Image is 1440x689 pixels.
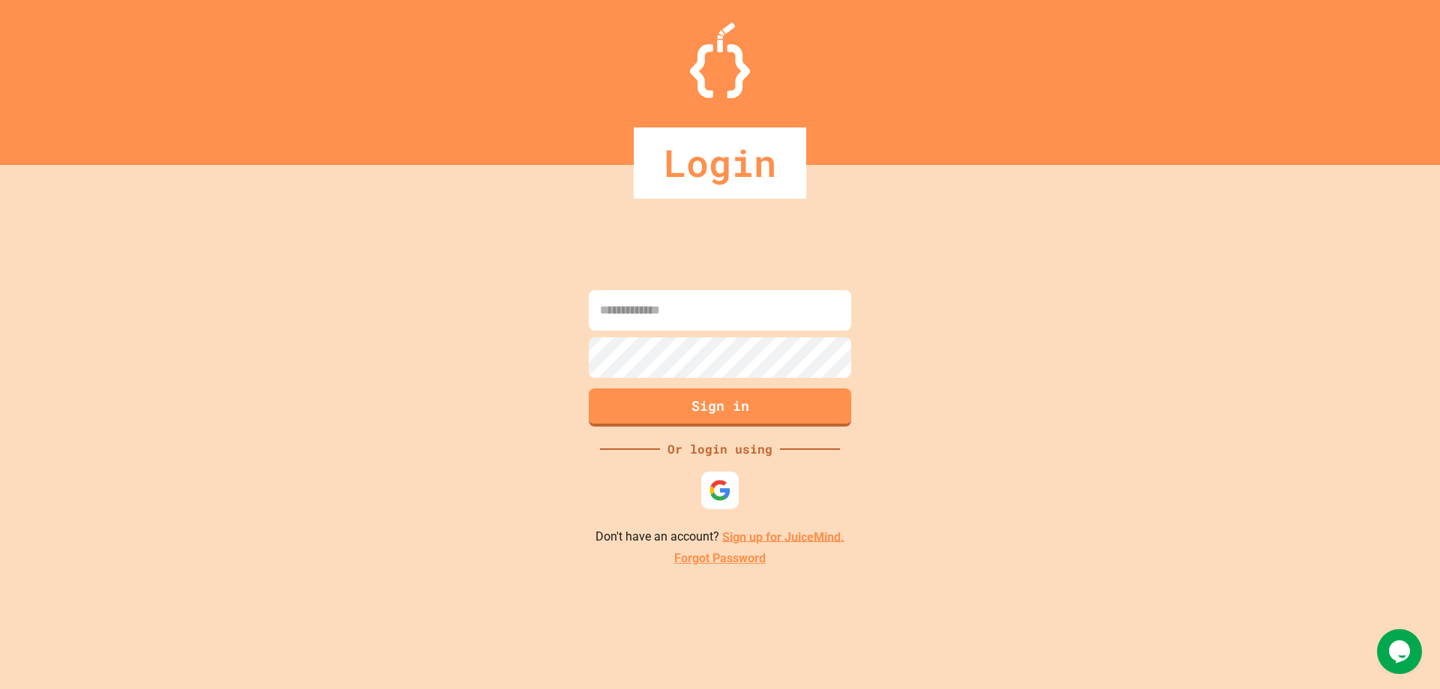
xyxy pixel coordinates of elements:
button: Sign in [589,388,851,427]
a: Sign up for JuiceMind. [722,529,844,544]
img: google-icon.svg [709,479,731,502]
div: Login [634,127,806,199]
p: Don't have an account? [595,528,844,547]
img: Logo.svg [690,22,750,98]
iframe: chat widget [1377,629,1425,674]
a: Forgot Password [674,550,766,568]
div: Or login using [660,440,780,458]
